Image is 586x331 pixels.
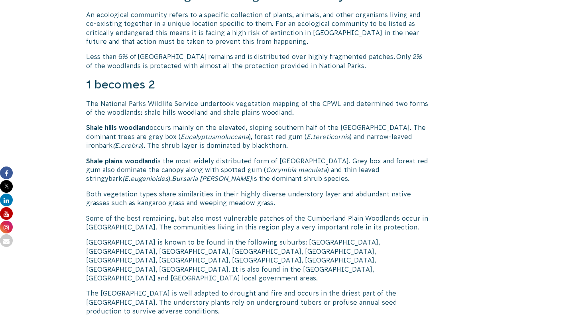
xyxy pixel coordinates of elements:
span: is the most widely distributed form of [GEOGRAPHIC_DATA]. Grey box and forest red gum also domina... [86,157,428,173]
span: Less than 6% of [GEOGRAPHIC_DATA] remains and is distributed over highly fragmented patches. Only... [86,53,422,69]
span: occurs mainly on the elevated, sloping southern half of the [GEOGRAPHIC_DATA]. The dominant trees... [86,124,426,140]
span: (E. [113,142,121,149]
span: crebra [121,142,142,149]
span: eugenioides [130,175,168,182]
span: Shale hills woodland [86,124,149,131]
span: An ecological community refers to a specific collection of plants, animals, and other organisms l... [86,11,421,45]
span: Bursaria [PERSON_NAME] [172,175,252,182]
span: (E. [122,175,130,182]
span: Eucalyptus [181,133,215,140]
h3: 1 becomes 2 [86,76,428,93]
span: The National Parks Wildlife Service undertook vegetation mapping of the CPWL and determined two f... [86,100,428,116]
span: Shale plains woodland [86,157,155,165]
span: b [359,190,363,198]
span: ). [168,175,172,182]
span: moluccana [215,133,249,140]
span: Both vegetation types share similarities in their highly diverse understory layer and a [86,190,359,198]
span: is the dominant shrub species. [252,175,350,182]
span: The [GEOGRAPHIC_DATA] is well adapted to drought and fire and occurs in the driest part of the [G... [86,290,397,315]
span: d [363,190,367,198]
span: ), forest red gum ( [249,133,307,140]
span: [GEOGRAPHIC_DATA] is known to be found in the following suburbs: [GEOGRAPHIC_DATA], [GEOGRAPHIC_D... [86,239,380,282]
span: Some of the best remaining, but also most vulnerable patches of the Cumberland Plain Woodlands oc... [86,215,428,231]
span: ). The shrub layer is dominated by blackthorn. [142,142,288,149]
span: E. [307,133,313,140]
span: C [266,166,271,173]
span: orymbia [271,166,296,173]
span: maculata [298,166,327,173]
span: tereticornis [313,133,350,140]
